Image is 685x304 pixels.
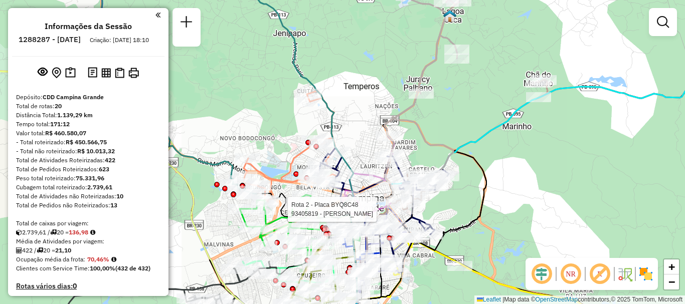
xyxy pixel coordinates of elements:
[16,247,22,253] i: Total de Atividades
[86,65,99,81] button: Logs desbloquear sessão
[90,264,115,272] strong: 100,00%
[477,296,501,303] a: Leaflet
[16,165,160,174] div: Total de Pedidos Roteirizados:
[99,66,113,79] button: Visualizar relatório de Roteirização
[16,138,160,147] div: - Total roteirizado:
[638,266,654,282] img: Exibir/Ocultar setores
[16,120,160,129] div: Tempo total:
[16,229,22,235] i: Cubagem total roteirizado
[588,262,612,286] span: Exibir rótulo
[45,22,132,31] h4: Informações da Sessão
[16,102,160,111] div: Total de rotas:
[16,237,160,246] div: Média de Atividades por viagem:
[16,264,90,272] span: Clientes com Service Time:
[45,129,86,137] strong: R$ 460.580,07
[16,294,160,303] h4: Clientes Priorizados NR:
[63,65,78,81] button: Painel de Sugestão
[502,296,504,303] span: |
[126,66,141,80] button: Imprimir Rotas
[57,111,93,119] strong: 1.139,29 km
[16,255,85,263] span: Ocupação média da frota:
[559,262,583,286] span: Ocultar NR
[16,201,160,210] div: Total de Pedidos não Roteirizados:
[50,229,57,235] i: Total de rotas
[94,294,98,303] strong: 9
[115,264,150,272] strong: (432 de 432)
[86,36,153,45] div: Criação: [DATE] 18:10
[16,147,160,156] div: - Total não roteirizado:
[16,93,160,102] div: Depósito:
[16,219,160,228] div: Total de caixas por viagem:
[113,66,126,80] button: Visualizar Romaneio
[90,229,95,235] i: Meta Caixas/viagem: 143,60 Diferença: -6,62
[16,282,160,290] h4: Rotas vários dias:
[55,102,62,110] strong: 20
[536,296,578,303] a: OpenStreetMap
[43,93,104,101] strong: CDD Campina Grande
[16,156,160,165] div: Total de Atividades Roteirizadas:
[668,275,675,288] span: −
[16,129,160,138] div: Valor total:
[55,246,71,254] strong: 21,10
[530,262,554,286] span: Ocultar deslocamento
[16,246,160,255] div: 422 / 20 =
[16,228,160,237] div: 2.739,61 / 20 =
[69,228,88,236] strong: 136,98
[99,165,109,173] strong: 623
[664,274,679,289] a: Zoom out
[37,247,43,253] i: Total de rotas
[16,174,160,183] div: Peso total roteirizado:
[87,183,112,191] strong: 2.739,61
[50,120,70,128] strong: 171:12
[50,65,63,81] button: Centralizar mapa no depósito ou ponto de apoio
[664,259,679,274] a: Zoom in
[16,183,160,192] div: Cubagem total roteirizado:
[668,260,675,273] span: +
[111,256,116,262] em: Média calculada utilizando a maior ocupação (%Peso ou %Cubagem) de cada rota da sessão. Rotas cro...
[66,138,107,146] strong: R$ 450.566,75
[77,147,115,155] strong: R$ 10.013,32
[36,65,50,81] button: Exibir sessão original
[177,12,197,35] a: Nova sessão e pesquisa
[16,111,160,120] div: Distância Total:
[443,10,456,23] img: Zumpy Lagoa Seca
[155,9,160,21] a: Clique aqui para minimizar o painel
[116,192,123,200] strong: 10
[110,201,117,209] strong: 13
[653,12,673,32] a: Exibir filtros
[474,295,685,304] div: Map data © contributors,© 2025 TomTom, Microsoft
[76,174,104,182] strong: 75.331,96
[105,156,115,164] strong: 422
[16,192,160,201] div: Total de Atividades não Roteirizadas:
[19,35,81,44] h6: 1288287 - [DATE]
[87,255,109,263] strong: 70,46%
[73,281,77,290] strong: 0
[617,266,633,282] img: Fluxo de ruas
